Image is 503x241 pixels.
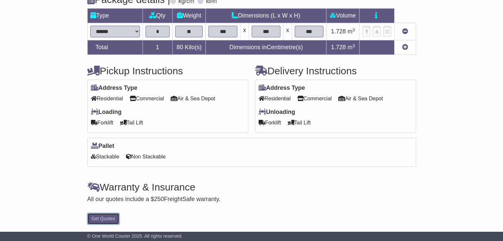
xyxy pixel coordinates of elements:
span: Commercial [297,93,332,104]
span: Residential [259,93,291,104]
sup: 3 [353,27,355,32]
td: Dimensions (L x W x H) [206,9,326,23]
h4: Delivery Instructions [255,65,416,76]
span: Forklift [259,118,281,128]
span: © One World Courier 2025. All rights reserved. [87,233,183,239]
label: Address Type [91,85,138,92]
button: Get Quotes [87,213,120,224]
td: 1 [143,40,172,55]
span: Non Stackable [126,152,166,162]
td: Weight [172,9,206,23]
td: Qty [143,9,172,23]
a: Add new item [402,44,408,51]
span: 1.728 [331,28,346,35]
span: Air & Sea Depot [171,93,215,104]
span: 80 [177,44,183,51]
h4: Pickup Instructions [87,65,248,76]
td: Dimensions in Centimetre(s) [206,40,326,55]
td: Total [87,40,143,55]
div: All our quotes include a $ FreightSafe warranty. [87,196,416,203]
span: Tail Lift [120,118,143,128]
span: Tail Lift [288,118,311,128]
td: Type [87,9,143,23]
td: Volume [326,9,359,23]
label: Unloading [259,109,295,116]
span: m [348,28,355,35]
label: Loading [91,109,122,116]
span: Forklift [91,118,113,128]
h4: Warranty & Insurance [87,182,416,192]
label: Pallet [91,143,114,150]
label: Address Type [259,85,305,92]
a: Remove this item [402,28,408,35]
span: 1.728 [331,44,346,51]
td: Kilo(s) [172,40,206,55]
span: Stackable [91,152,119,162]
span: m [348,44,355,51]
span: Air & Sea Depot [338,93,383,104]
sup: 3 [353,43,355,48]
td: x [240,23,249,40]
span: Residential [91,93,123,104]
span: Commercial [130,93,164,104]
td: x [283,23,292,40]
span: 250 [154,196,164,202]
